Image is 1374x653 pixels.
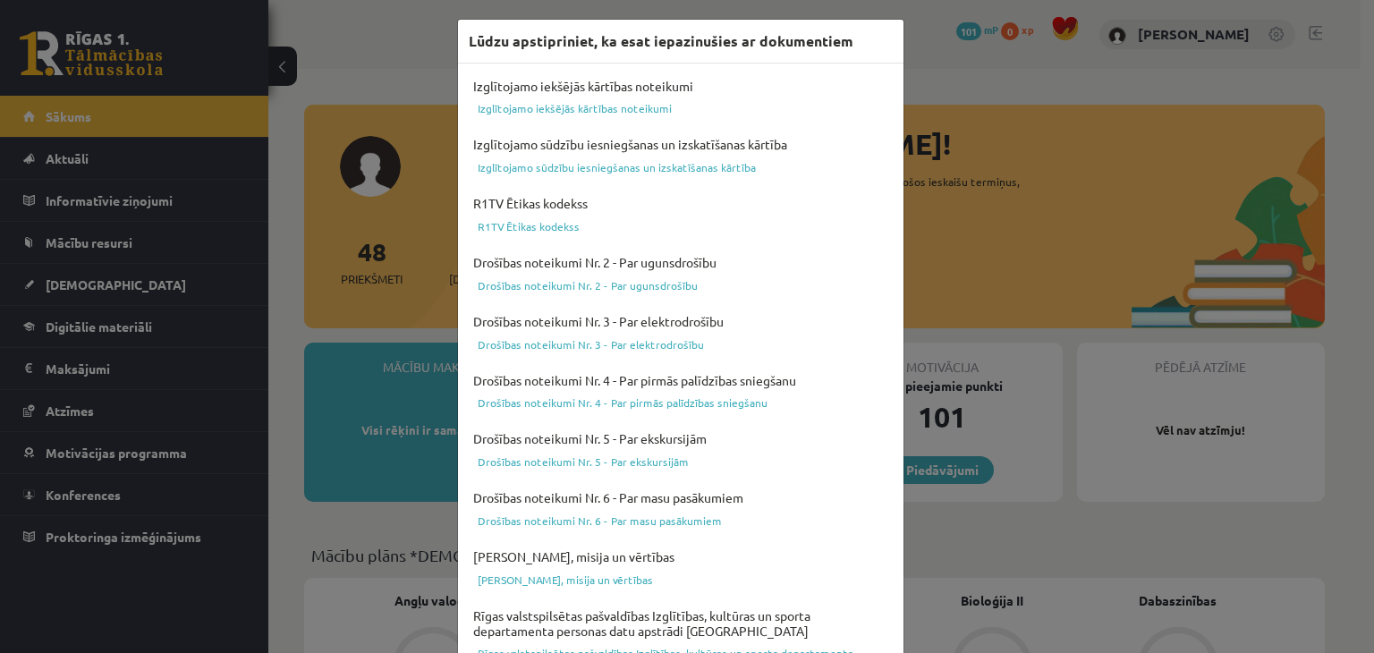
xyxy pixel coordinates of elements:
[469,74,893,98] h4: Izglītojamo iekšējās kārtības noteikumi
[469,392,893,413] a: Drošības noteikumi Nr. 4 - Par pirmās palīdzības sniegšanu
[469,157,893,178] a: Izglītojamo sūdzību iesniegšanas un izskatīšanas kārtība
[469,250,893,275] h4: Drošības noteikumi Nr. 2 - Par ugunsdrošību
[469,98,893,119] a: Izglītojamo iekšējās kārtības noteikumi
[469,334,893,355] a: Drošības noteikumi Nr. 3 - Par elektrodrošību
[469,132,893,157] h4: Izglītojamo sūdzību iesniegšanas un izskatīšanas kārtība
[469,510,893,531] a: Drošības noteikumi Nr. 6 - Par masu pasākumiem
[469,275,893,296] a: Drošības noteikumi Nr. 2 - Par ugunsdrošību
[469,427,893,451] h4: Drošības noteikumi Nr. 5 - Par ekskursijām
[469,310,893,334] h4: Drošības noteikumi Nr. 3 - Par elektrodrošību
[469,569,893,590] a: [PERSON_NAME], misija un vērtības
[469,191,893,216] h4: R1TV Ētikas kodekss
[469,486,893,510] h4: Drošības noteikumi Nr. 6 - Par masu pasākumiem
[469,451,893,472] a: Drošības noteikumi Nr. 5 - Par ekskursijām
[469,216,893,237] a: R1TV Ētikas kodekss
[469,604,893,643] h4: Rīgas valstspilsētas pašvaldības Izglītības, kultūras un sporta departamenta personas datu apstrā...
[469,369,893,393] h4: Drošības noteikumi Nr. 4 - Par pirmās palīdzības sniegšanu
[469,30,853,52] h3: Lūdzu apstipriniet, ka esat iepazinušies ar dokumentiem
[469,545,893,569] h4: [PERSON_NAME], misija un vērtības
